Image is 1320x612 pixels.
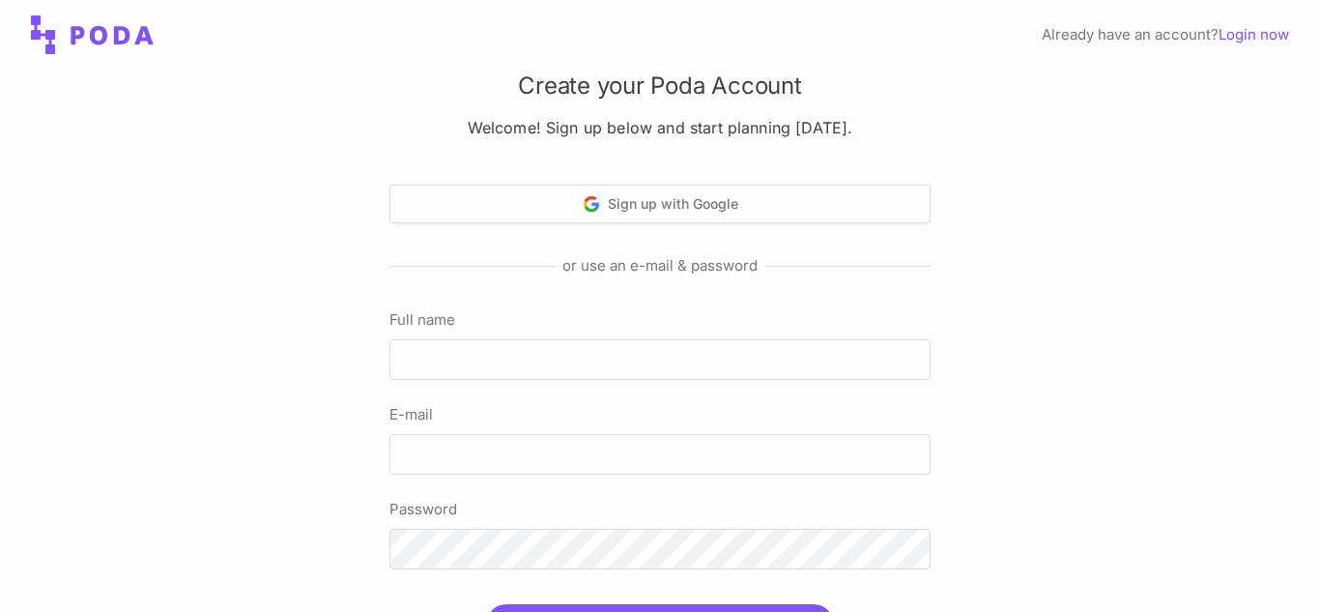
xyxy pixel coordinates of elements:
span: or use an e-mail & password [555,254,765,277]
label: Password [389,498,931,521]
a: Login now [1219,25,1289,44]
button: Sign up with Google [389,185,931,223]
h2: Create your Poda Account [389,70,931,102]
label: Full name [389,308,931,332]
label: E-mail [389,403,931,426]
img: Google logo [583,195,600,213]
h3: Welcome! Sign up below and start planning [DATE]. [389,118,931,138]
div: Already have an account? [1042,23,1289,46]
